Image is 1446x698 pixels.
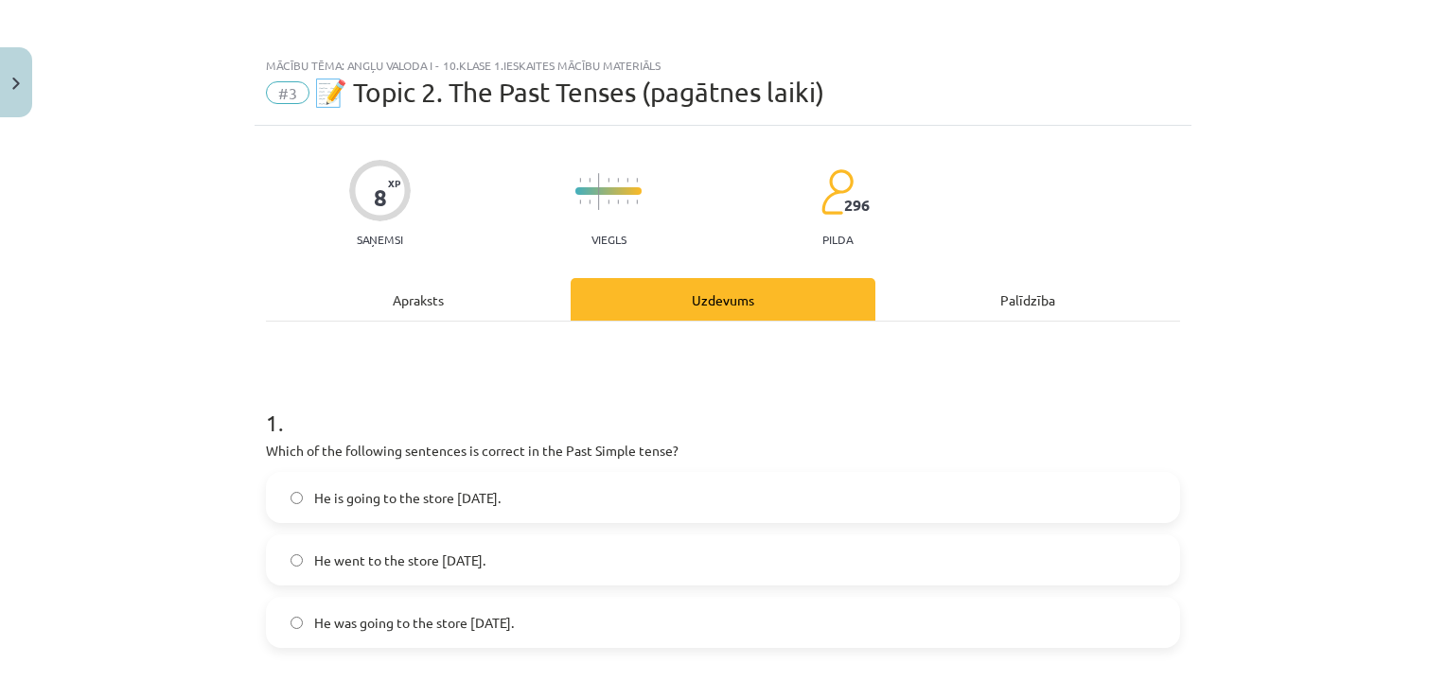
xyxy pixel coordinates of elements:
[579,178,581,183] img: icon-short-line-57e1e144782c952c97e751825c79c345078a6d821885a25fce030b3d8c18986b.svg
[626,178,628,183] img: icon-short-line-57e1e144782c952c97e751825c79c345078a6d821885a25fce030b3d8c18986b.svg
[266,59,1180,72] div: Mācību tēma: Angļu valoda i - 10.klase 1.ieskaites mācību materiāls
[388,178,400,188] span: XP
[314,550,485,570] span: He went to the store [DATE].
[617,200,619,204] img: icon-short-line-57e1e144782c952c97e751825c79c345078a6d821885a25fce030b3d8c18986b.svg
[571,278,875,321] div: Uzdevums
[291,617,303,629] input: He was going to the store [DATE].
[374,184,387,211] div: 8
[875,278,1180,321] div: Palīdzība
[844,197,870,214] span: 296
[266,441,1180,461] p: Which of the following sentences is correct in the Past Simple tense?
[266,81,309,104] span: #3
[608,178,609,183] img: icon-short-line-57e1e144782c952c97e751825c79c345078a6d821885a25fce030b3d8c18986b.svg
[291,554,303,567] input: He went to the store [DATE].
[636,200,638,204] img: icon-short-line-57e1e144782c952c97e751825c79c345078a6d821885a25fce030b3d8c18986b.svg
[12,78,20,90] img: icon-close-lesson-0947bae3869378f0d4975bcd49f059093ad1ed9edebbc8119c70593378902aed.svg
[579,200,581,204] img: icon-short-line-57e1e144782c952c97e751825c79c345078a6d821885a25fce030b3d8c18986b.svg
[598,173,600,210] img: icon-long-line-d9ea69661e0d244f92f715978eff75569469978d946b2353a9bb055b3ed8787d.svg
[591,233,626,246] p: Viegls
[349,233,411,246] p: Saņemsi
[266,376,1180,435] h1: 1 .
[314,488,501,508] span: He is going to the store [DATE].
[266,278,571,321] div: Apraksts
[617,178,619,183] img: icon-short-line-57e1e144782c952c97e751825c79c345078a6d821885a25fce030b3d8c18986b.svg
[822,233,853,246] p: pilda
[636,178,638,183] img: icon-short-line-57e1e144782c952c97e751825c79c345078a6d821885a25fce030b3d8c18986b.svg
[608,200,609,204] img: icon-short-line-57e1e144782c952c97e751825c79c345078a6d821885a25fce030b3d8c18986b.svg
[314,77,824,108] span: 📝 Topic 2. The Past Tenses (pagātnes laiki)
[589,200,591,204] img: icon-short-line-57e1e144782c952c97e751825c79c345078a6d821885a25fce030b3d8c18986b.svg
[820,168,854,216] img: students-c634bb4e5e11cddfef0936a35e636f08e4e9abd3cc4e673bd6f9a4125e45ecb1.svg
[589,178,591,183] img: icon-short-line-57e1e144782c952c97e751825c79c345078a6d821885a25fce030b3d8c18986b.svg
[626,200,628,204] img: icon-short-line-57e1e144782c952c97e751825c79c345078a6d821885a25fce030b3d8c18986b.svg
[314,613,514,633] span: He was going to the store [DATE].
[291,492,303,504] input: He is going to the store [DATE].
